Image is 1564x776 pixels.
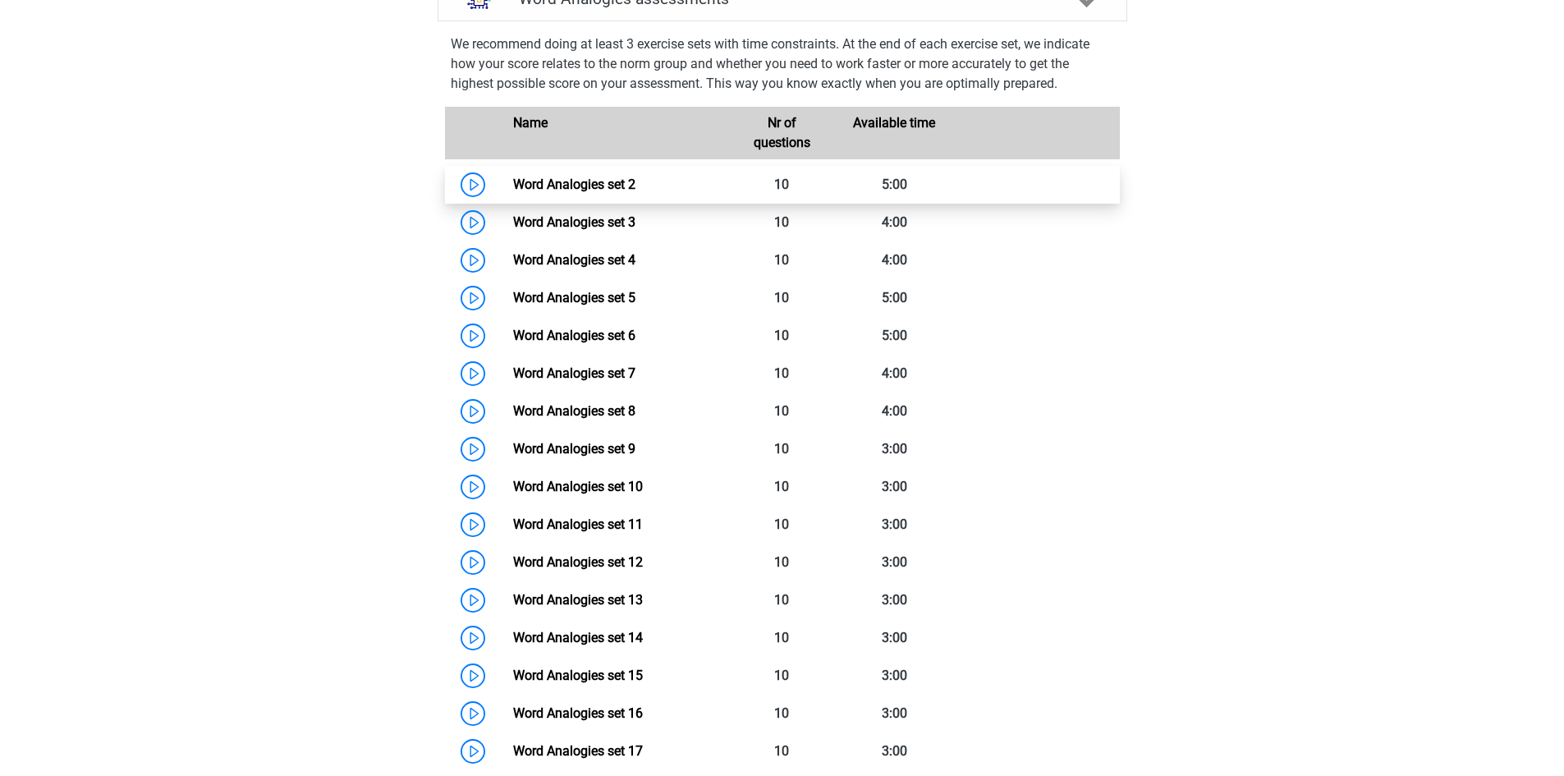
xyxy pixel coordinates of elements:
div: Available time [838,113,951,153]
a: Word Analogies set 6 [513,328,635,343]
a: Word Analogies set 11 [513,517,643,532]
a: Word Analogies set 5 [513,290,635,305]
a: Word Analogies set 3 [513,214,635,230]
a: Word Analogies set 14 [513,630,643,645]
a: Word Analogies set 15 [513,668,643,683]
a: Word Analogies set 12 [513,554,643,570]
a: Word Analogies set 9 [513,441,635,457]
div: Nr of questions [726,113,838,153]
a: Word Analogies set 8 [513,403,635,419]
a: Word Analogies set 13 [513,592,643,608]
a: Word Analogies set 4 [513,252,635,268]
a: Word Analogies set 17 [513,743,643,759]
div: Name [501,113,726,153]
a: Word Analogies set 10 [513,479,643,494]
p: We recommend doing at least 3 exercise sets with time constraints. At the end of each exercise se... [451,34,1114,94]
a: Word Analogies set 7 [513,365,635,381]
a: Word Analogies set 16 [513,705,643,721]
a: Word Analogies set 2 [513,177,635,192]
